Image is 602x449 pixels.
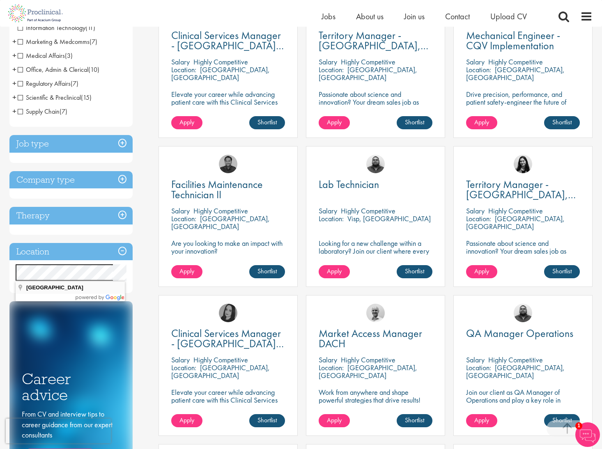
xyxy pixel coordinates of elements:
span: About us [356,11,384,22]
span: Office, Admin & Clerical [18,65,88,74]
span: Regulatory Affairs [18,79,71,88]
p: Highly Competitive [488,57,543,66]
span: (11) [85,23,95,32]
span: Apply [474,416,489,424]
span: Salary [171,206,190,215]
span: Apply [179,118,194,126]
iframe: reCAPTCHA [6,419,111,443]
a: Apply [466,265,497,278]
h3: Location [9,243,133,261]
span: (7) [71,79,78,88]
span: + [12,77,16,89]
span: Salary [466,355,485,364]
p: Passionate about science and innovation? Your dream sales job as Territory Manager awaits! [319,90,432,114]
span: [GEOGRAPHIC_DATA] [26,284,83,291]
span: Territory Manager - [GEOGRAPHIC_DATA], [GEOGRAPHIC_DATA] [319,28,428,63]
span: Clinical Services Manager - [GEOGRAPHIC_DATA], [GEOGRAPHIC_DATA] [171,28,284,63]
img: Jake Robinson [366,304,385,322]
span: Salary [319,206,337,215]
a: Shortlist [397,414,432,427]
a: Join us [404,11,425,22]
span: Market Access Manager DACH [319,326,422,350]
span: Facilities Maintenance Technician II [171,177,263,202]
p: Passionate about science and innovation? Your dream sales job as Territory Manager awaits! [466,239,580,263]
p: Highly Competitive [193,206,248,215]
div: Job type [9,135,133,153]
p: Are you looking to make an impact with your innovation? [171,239,285,255]
a: Shortlist [249,116,285,129]
span: + [12,105,16,117]
span: Scientific & Preclinical [18,93,81,102]
span: (7) [90,37,97,46]
span: + [12,91,16,103]
a: Shortlist [397,116,432,129]
p: Highly Competitive [488,355,543,364]
h3: Career advice [22,371,120,403]
p: Join our client as QA Manager of Operations and play a key role in maintaining top-tier quality s... [466,388,580,412]
span: Mechanical Engineer - CQV Implementation [466,28,560,53]
span: Supply Chain [18,107,60,116]
span: Apply [179,267,194,275]
span: Clinical Services Manager - [GEOGRAPHIC_DATA], [GEOGRAPHIC_DATA] [171,326,284,361]
p: Highly Competitive [193,57,248,66]
span: Location: [466,65,491,74]
a: Shortlist [249,265,285,278]
a: Mechanical Engineer - CQV Implementation [466,30,580,51]
span: Apply [327,118,342,126]
span: (10) [88,65,99,74]
span: Location: [171,65,196,74]
a: Apply [319,265,350,278]
p: Highly Competitive [341,57,395,66]
span: Location: [171,363,196,372]
span: (15) [81,93,92,102]
a: Contact [445,11,470,22]
a: QA Manager Operations [466,328,580,339]
a: Lab Technician [319,179,432,190]
img: Indre Stankeviciute [514,155,532,173]
span: (3) [65,51,73,60]
a: Upload CV [490,11,527,22]
p: [GEOGRAPHIC_DATA], [GEOGRAPHIC_DATA] [171,214,270,231]
span: Salary [319,57,337,66]
p: [GEOGRAPHIC_DATA], [GEOGRAPHIC_DATA] [319,65,417,82]
span: + [12,63,16,76]
span: Salary [466,206,485,215]
a: Apply [466,414,497,427]
p: Work from anywhere and shape powerful strategies that drive results! Enjoy the freedom of remote ... [319,388,432,419]
span: Salary [466,57,485,66]
span: Salary [171,57,190,66]
span: Location: [319,65,344,74]
span: Location: [171,214,196,223]
h3: Therapy [9,207,133,224]
span: Apply [327,416,342,424]
span: Location: [319,363,344,372]
a: Shortlist [544,265,580,278]
p: Highly Competitive [341,355,395,364]
span: Medical Affairs [18,51,73,60]
h3: Company type [9,171,133,189]
span: Apply [474,267,489,275]
span: + [12,35,16,48]
img: Ashley Bennett [514,304,532,322]
span: Apply [327,267,342,275]
a: Shortlist [249,414,285,427]
span: Salary [319,355,337,364]
p: Visp, [GEOGRAPHIC_DATA] [347,214,431,223]
span: Scientific & Preclinical [18,93,92,102]
a: Shortlist [544,116,580,129]
img: Ashley Bennett [366,155,385,173]
p: [GEOGRAPHIC_DATA], [GEOGRAPHIC_DATA] [466,363,565,380]
a: Mike Raletz [219,155,237,173]
a: Apply [466,116,497,129]
a: Apply [171,116,202,129]
span: Location: [466,363,491,372]
p: Highly Competitive [193,355,248,364]
span: Supply Chain [18,107,67,116]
